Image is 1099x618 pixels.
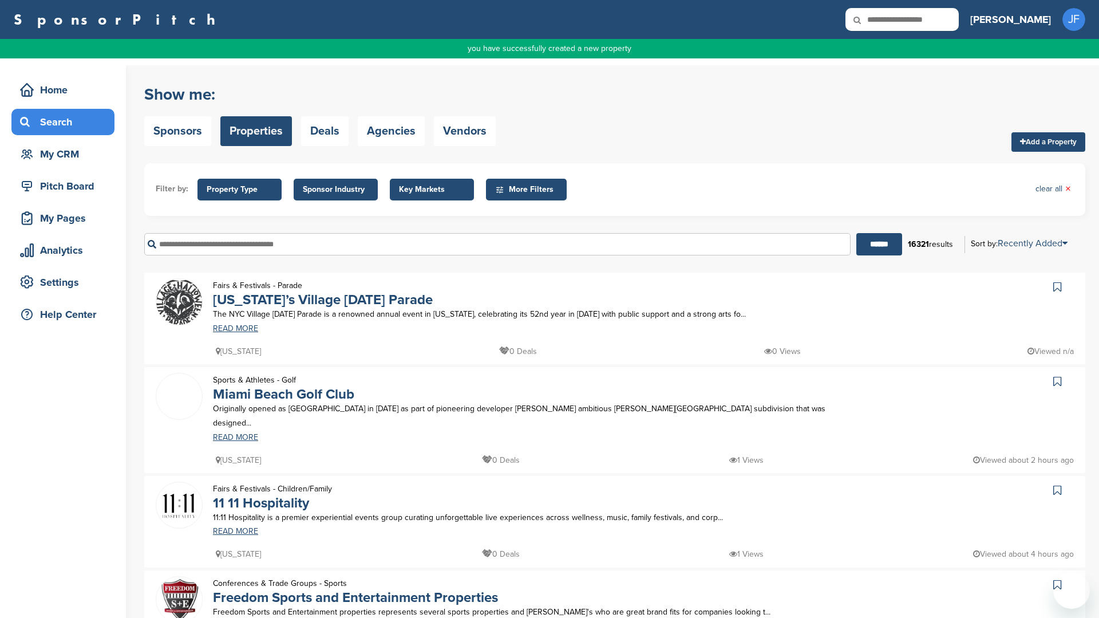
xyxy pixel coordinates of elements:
[216,453,261,467] p: [US_STATE]
[358,116,425,146] a: Agencies
[729,453,764,467] p: 1 Views
[998,238,1068,249] a: Recently Added
[17,208,114,229] div: My Pages
[434,116,496,146] a: Vendors
[729,547,764,561] p: 1 Views
[213,434,844,442] a: READ MORE
[17,80,114,100] div: Home
[11,109,114,135] a: Search
[144,84,496,105] h2: Show me:
[11,173,114,199] a: Pitch Board
[207,183,272,196] span: Property Type
[11,205,114,231] a: My Pages
[144,116,211,146] a: Sponsors
[973,547,1074,561] p: Viewed about 4 hours ago
[1035,183,1071,195] a: clear all×
[213,495,309,511] a: 11 11 Hospitality
[156,279,202,329] img: New york%e2%80%99s village halloween parade official logo
[216,344,261,359] p: [US_STATE]
[482,453,520,467] p: 0 Deals
[11,301,114,328] a: Help Center
[17,144,114,164] div: My CRM
[156,482,202,528] img: Logo removebg preview
[14,12,223,27] a: SponsorPitch
[213,401,844,430] p: Originally opened as [GEOGRAPHIC_DATA] in [DATE] as part of pioneering developer [PERSON_NAME] am...
[213,325,844,333] a: READ MORE
[971,239,1068,248] div: Sort by:
[17,112,114,132] div: Search
[11,269,114,296] a: Settings
[499,344,537,359] p: 0 Deals
[399,183,465,196] span: Key Markets
[213,528,844,536] a: READ MORE
[17,304,114,325] div: Help Center
[970,7,1051,32] a: [PERSON_NAME]
[213,589,498,606] a: Freedom Sports and Entertainment Properties
[216,547,261,561] p: [US_STATE]
[213,386,354,403] a: Miami Beach Golf Club
[1053,572,1090,609] iframe: Button to launch messaging window
[11,141,114,167] a: My CRM
[303,183,369,196] span: Sponsor Industry
[213,307,844,321] p: The NYC Village [DATE] Parade is a renowned annual event in [US_STATE], celebrating its 52nd year...
[220,116,292,146] a: Properties
[213,482,332,496] p: Fairs & Festivals - Children/Family
[156,183,188,195] li: Filter by:
[301,116,349,146] a: Deals
[902,235,959,254] div: results
[764,344,801,359] p: 0 Views
[17,272,114,293] div: Settings
[495,183,561,196] span: More Filters
[11,77,114,103] a: Home
[213,278,433,293] p: Fairs & Festivals - Parade
[17,240,114,261] div: Analytics
[156,373,202,431] img: Logo miamibeach
[1062,8,1085,31] span: JF
[11,237,114,263] a: Analytics
[17,176,114,196] div: Pitch Board
[970,11,1051,27] h3: [PERSON_NAME]
[1011,132,1085,152] a: Add a Property
[908,239,929,249] b: 16321
[213,373,354,387] p: Sports & Athletes - Golf
[482,547,520,561] p: 0 Deals
[213,510,844,525] p: 11:11 Hospitality is a premier experiential events group curating unforgettable live experiences ...
[213,576,498,591] p: Conferences & Trade Groups - Sports
[1065,183,1071,195] span: ×
[1027,344,1074,359] p: Viewed n/a
[973,453,1074,467] p: Viewed about 2 hours ago
[213,292,433,308] a: [US_STATE]’s Village [DATE] Parade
